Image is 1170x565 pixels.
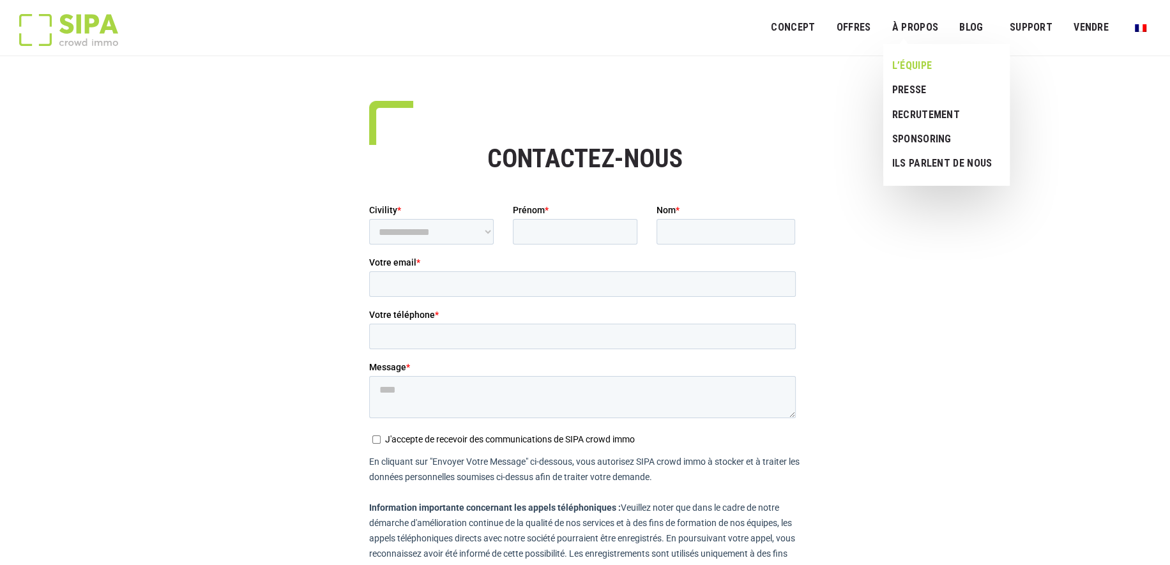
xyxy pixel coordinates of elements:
img: Français [1135,24,1146,32]
h1: CONTACTEZ-NOUS [369,145,801,173]
a: VENDRE [1065,13,1117,42]
nav: Menu principal [771,11,1151,43]
a: OFFRES [828,13,879,42]
div: Widget de chat [940,371,1170,565]
a: Presse [883,78,1000,102]
img: top-left-green [369,101,413,145]
img: Logo [19,14,118,46]
a: À PROPOS [883,13,946,42]
iframe: Chat Widget [940,371,1170,565]
a: RECRUTEMENT [883,103,1000,127]
a: Blog [951,13,992,42]
a: Concept [763,13,823,42]
a: Ils parlent de nous [883,151,1000,176]
a: Passer à [1127,15,1155,40]
a: SUPPORT [1001,13,1061,42]
a: L’ÉQUIPE [883,54,1000,78]
a: Sponsoring [883,127,1000,151]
